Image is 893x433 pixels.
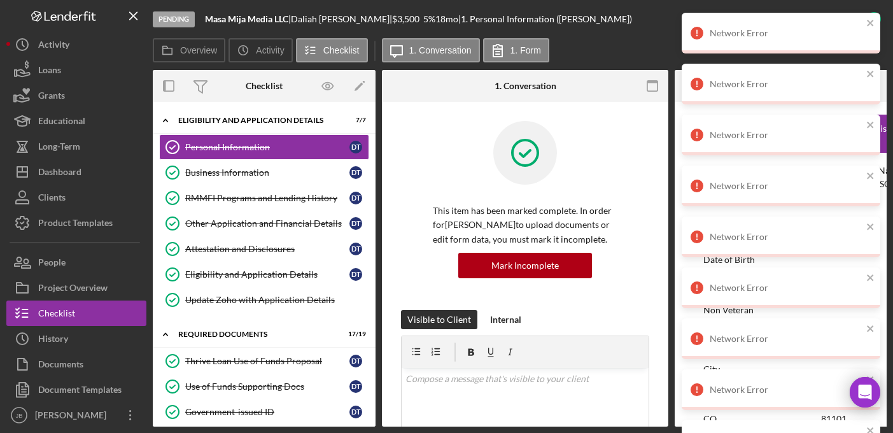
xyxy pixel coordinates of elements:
label: 1. Form [510,45,541,55]
div: [PERSON_NAME] [32,402,115,431]
button: Clients [6,185,146,210]
div: Network Error [710,79,862,89]
div: Network Error [710,181,862,191]
button: Checklist [6,301,146,326]
button: Dashboard [6,159,146,185]
button: Long-Term [6,134,146,159]
div: | 1. Personal Information ([PERSON_NAME]) [458,14,632,24]
div: D T [349,380,362,393]
div: Dashboard [38,159,81,188]
div: Checklist [38,301,75,329]
button: Visible to Client [401,310,477,329]
div: Open Intercom Messenger [850,377,880,408]
div: Eligibility and Application Details [178,117,334,124]
div: Network Error [710,283,862,293]
button: Overview [153,38,225,62]
a: Activity [6,32,146,57]
div: Project Overview [38,275,108,304]
a: RMMFI Programs and Lending HistoryDT [159,185,369,211]
div: Internal [490,310,521,329]
div: Attestation and Disclosures [185,244,349,254]
b: Masa Mija Media LLC [205,13,288,24]
div: Update Zoho with Application Details [185,295,369,305]
button: Loans [6,57,146,83]
div: 1. Conversation [495,81,556,91]
div: REQUIRED DOCUMENTS [178,330,334,338]
button: Educational [6,108,146,134]
button: History [6,326,146,351]
div: Business Information [185,167,349,178]
div: Loans [38,57,61,86]
a: Business InformationDT [159,160,369,185]
div: RMMFI Programs and Lending History [185,193,349,203]
span: $3,500 [392,13,419,24]
div: D T [349,406,362,418]
div: D T [349,192,362,204]
div: Documents [38,351,83,380]
button: close [866,222,875,234]
p: This item has been marked complete. In order for [PERSON_NAME] to upload documents or edit form d... [433,204,617,246]
div: Use of Funds Supporting Docs [185,381,349,392]
div: Eligibility and Application Details [185,269,349,280]
div: Personal Information [185,142,349,152]
div: History [38,326,68,355]
div: Network Error [710,130,862,140]
div: 5 % [423,14,435,24]
div: D T [349,166,362,179]
a: Eligibility and Application DetailsDT [159,262,369,287]
button: Documents [6,351,146,377]
div: D T [349,217,362,230]
button: Project Overview [6,275,146,301]
button: Grants [6,83,146,108]
div: Long-Term [38,134,80,162]
div: Complete [820,6,858,32]
div: Network Error [710,385,862,395]
button: Checklist [296,38,368,62]
a: Personal InformationDT [159,134,369,160]
a: Document Templates [6,377,146,402]
button: 1. Form [483,38,549,62]
button: Activity [229,38,292,62]
div: Activity [38,32,69,60]
div: Other Application and Financial Details [185,218,349,229]
div: Daliah [PERSON_NAME] | [291,14,392,24]
a: Attestation and DisclosuresDT [159,236,369,262]
button: close [866,69,875,81]
div: D T [349,268,362,281]
div: Grants [38,83,65,111]
div: Network Error [710,334,862,344]
div: Clients [38,185,66,213]
div: Visible to Client [407,310,471,329]
button: People [6,250,146,275]
div: D T [349,141,362,153]
label: Activity [256,45,284,55]
a: Use of Funds Supporting DocsDT [159,374,369,399]
div: Network Error [710,28,862,38]
div: Pending [153,11,195,27]
div: People [38,250,66,278]
div: 18 mo [435,14,458,24]
label: Checklist [323,45,360,55]
div: 17 / 19 [343,330,366,338]
label: 1. Conversation [409,45,472,55]
button: 1. Conversation [382,38,480,62]
button: close [866,374,875,387]
button: close [866,273,875,285]
button: JB[PERSON_NAME] [6,402,146,428]
div: Educational [38,108,85,137]
button: Mark Incomplete [458,253,592,278]
button: Internal [484,310,528,329]
a: Government-issued IDDT [159,399,369,425]
div: Product Templates [38,210,113,239]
